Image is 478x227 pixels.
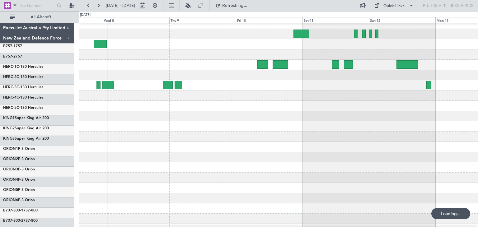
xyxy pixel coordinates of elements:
a: B737-800-1737-800 [3,209,38,212]
a: KING2Super King Air 200 [3,127,49,130]
div: Sat 11 [302,17,369,23]
span: ORION1 [3,147,18,151]
a: B757-2757 [3,55,22,58]
span: ORION5 [3,188,18,192]
span: All Aircraft [16,15,66,19]
span: [DATE] - [DATE] [106,3,135,8]
span: B757-1 [3,44,16,48]
div: Thu 9 [169,17,236,23]
button: Refreshing... [213,1,250,11]
span: KING2 [3,127,15,130]
a: B737-800-2737-800 [3,219,38,223]
a: KING1Super King Air 200 [3,116,49,120]
div: Wed 8 [103,17,169,23]
span: HERC-4 [3,96,16,100]
a: HERC-5C-130 Hercules [3,106,43,110]
a: HERC-1C-130 Hercules [3,65,43,69]
div: Loading... [431,208,470,219]
a: ORION2P-3 Orion [3,157,35,161]
button: All Aircraft [7,12,68,22]
a: B757-1757 [3,44,22,48]
input: Trip Number [19,1,55,10]
a: ORION3P-3 Orion [3,168,35,171]
a: ORION1P-3 Orion [3,147,35,151]
a: ORION5P-3 Orion [3,188,35,192]
a: ORION6P-3 Orion [3,198,35,202]
span: KING1 [3,116,15,120]
span: HERC-3 [3,86,16,89]
button: Quick Links [371,1,417,11]
a: ORION4P-3 Orion [3,178,35,182]
div: [DATE] [80,12,91,18]
span: ORION3 [3,168,18,171]
span: Refreshing... [222,3,248,8]
div: Sun 12 [369,17,435,23]
span: HERC-5 [3,106,16,110]
span: ORION6 [3,198,18,202]
span: ORION4 [3,178,18,182]
span: B737-800-2 [3,219,23,223]
span: B737-800-1 [3,209,23,212]
a: HERC-3C-130 Hercules [3,86,43,89]
span: HERC-1 [3,65,16,69]
a: KING3Super King Air 200 [3,137,49,141]
a: HERC-4C-130 Hercules [3,96,43,100]
span: KING3 [3,137,15,141]
span: B757-2 [3,55,16,58]
div: Quick Links [383,3,405,9]
span: ORION2 [3,157,18,161]
div: Fri 10 [236,17,302,23]
a: HERC-2C-130 Hercules [3,75,43,79]
span: HERC-2 [3,75,16,79]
